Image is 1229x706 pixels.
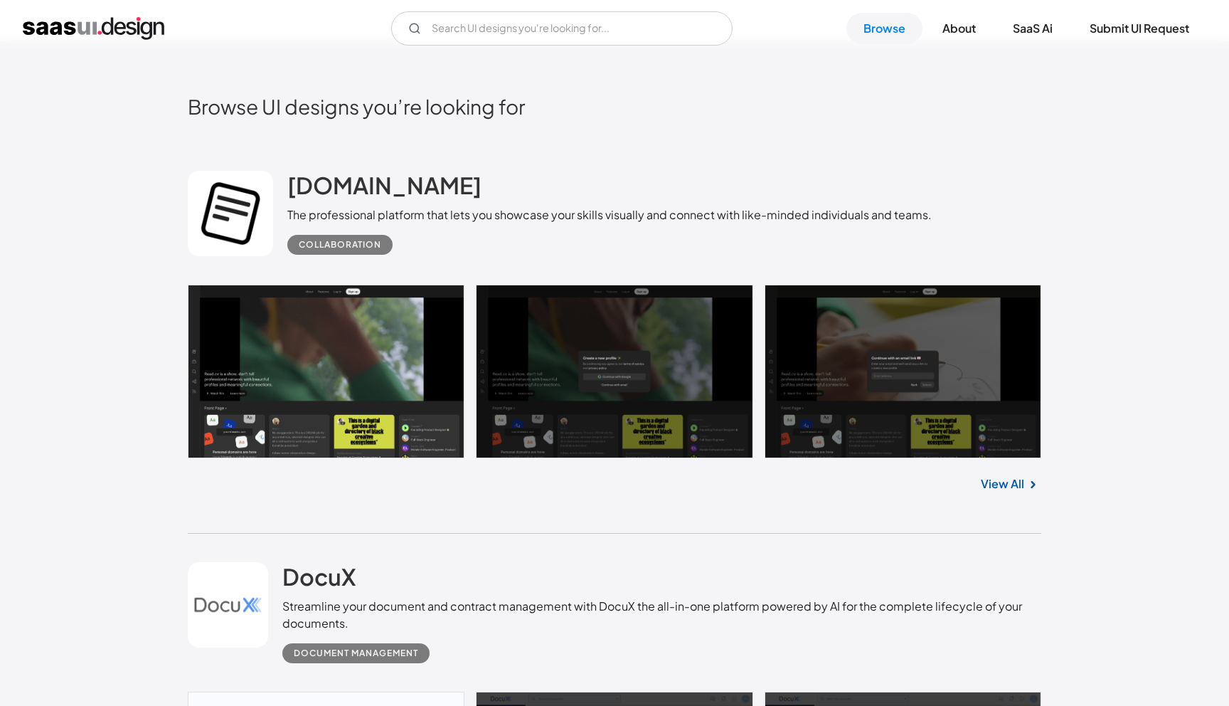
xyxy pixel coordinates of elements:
a: Browse [846,13,922,44]
h2: Browse UI designs you’re looking for [188,94,1041,119]
input: Search UI designs you're looking for... [391,11,733,46]
div: Collaboration [299,236,381,253]
a: DocuX [282,562,356,598]
a: About [925,13,993,44]
a: View All [981,475,1024,492]
h2: [DOMAIN_NAME] [287,171,482,199]
div: Streamline your document and contract management with DocuX the all-in-one platform powered by AI... [282,598,1041,632]
form: Email Form [391,11,733,46]
a: SaaS Ai [996,13,1070,44]
h2: DocuX [282,562,356,591]
div: The professional platform that lets you showcase your skills visually and connect with like-minde... [287,206,932,223]
a: Submit UI Request [1073,13,1206,44]
div: Document Management [294,645,418,662]
a: home [23,17,164,40]
a: [DOMAIN_NAME] [287,171,482,206]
